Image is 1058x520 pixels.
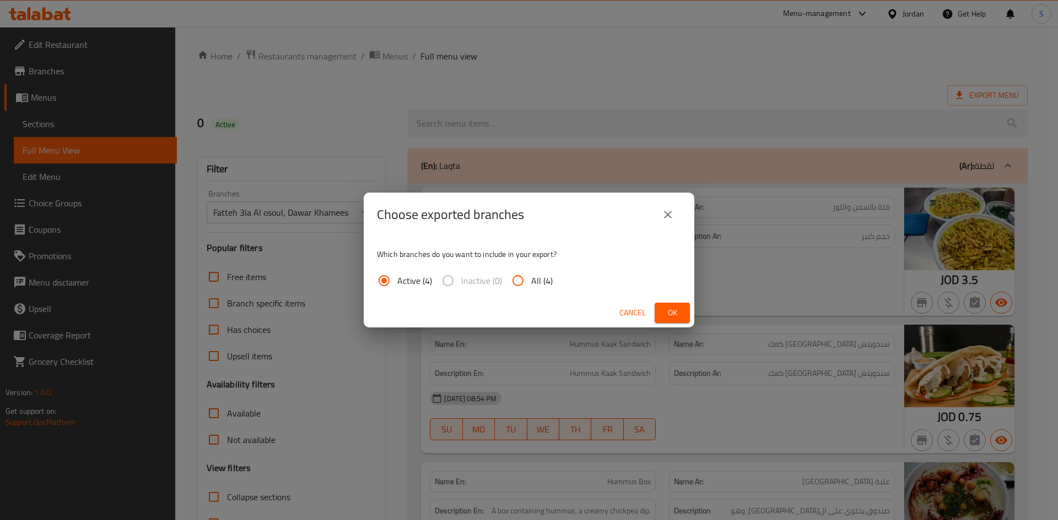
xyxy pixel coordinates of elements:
button: close [655,201,681,228]
button: Ok [655,303,690,323]
button: Cancel [615,303,650,323]
span: Active (4) [397,274,432,287]
h2: Choose exported branches [377,206,524,223]
span: Inactive (0) [461,274,502,287]
p: Which branches do you want to include in your export? [377,249,681,260]
span: All (4) [531,274,553,287]
span: Cancel [619,306,646,320]
span: Ok [663,306,681,320]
